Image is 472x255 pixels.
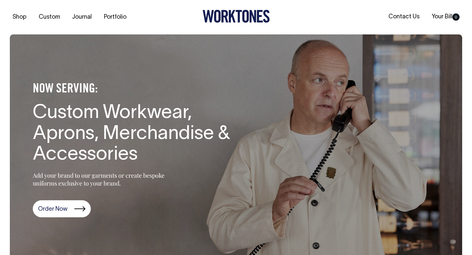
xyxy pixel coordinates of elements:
span: 0 [452,13,460,21]
h4: NOW SERVING: [33,82,246,96]
a: Custom [36,12,63,23]
a: Portfolio [101,12,129,23]
a: Order Now [33,200,91,217]
a: Shop [10,12,29,23]
a: Journal [69,12,94,23]
a: Your Bill0 [429,11,462,22]
p: Add your brand to our garments or create bespoke uniforms exclusive to your brand. [33,171,180,187]
a: Contact Us [386,11,422,22]
h1: Custom Workwear, Aprons, Merchandise & Accessories [33,103,246,166]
